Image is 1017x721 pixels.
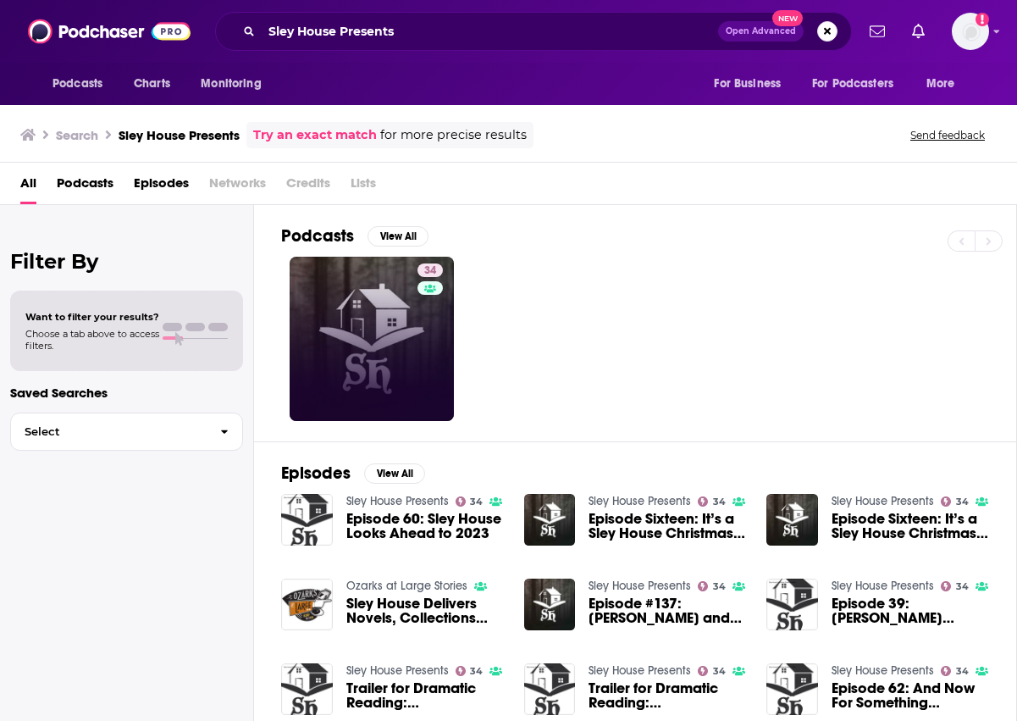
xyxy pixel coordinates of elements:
[926,72,955,96] span: More
[941,666,969,676] a: 34
[915,68,976,100] button: open menu
[10,413,243,451] button: Select
[702,68,802,100] button: open menu
[20,169,36,204] a: All
[346,579,467,593] a: Ozarks at Large Stories
[346,512,504,541] a: Episode 60: Sley House Looks Ahead to 2023
[956,583,969,591] span: 34
[368,226,428,247] button: View All
[952,13,989,50] img: User Profile
[801,68,918,100] button: open menu
[832,579,934,593] a: Sley House Presents
[832,681,989,710] a: Episode 62: And Now For Something Different...
[698,581,726,591] a: 34
[189,68,283,100] button: open menu
[863,17,892,46] a: Show notifications dropdown
[832,596,989,625] span: Episode 39: [PERSON_NAME] Roundtable -- "Open House on Haunted Hill" by [PERSON_NAME].
[589,512,746,541] a: Episode Sixteen: It’s a Sley House Christmas 2021
[346,494,449,508] a: Sley House Presents
[905,17,931,46] a: Show notifications dropdown
[589,681,746,710] span: Trailer for Dramatic Reading: [PERSON_NAME] "[PERSON_NAME] Wedding"
[25,311,159,323] span: Want to filter your results?
[456,666,484,676] a: 34
[209,169,266,204] span: Networks
[28,15,191,47] img: Podchaser - Follow, Share and Rate Podcasts
[281,663,333,715] img: Trailer for Dramatic Reading: Edgar Allan Poe's "The Tell-Tale Heart"
[10,385,243,401] p: Saved Searches
[351,169,376,204] span: Lists
[380,125,527,145] span: for more precise results
[201,72,261,96] span: Monitoring
[832,494,934,508] a: Sley House Presents
[589,596,746,625] a: Episode #137: Christa Carmen and Beneath the Poet's House
[364,463,425,484] button: View All
[766,579,818,630] img: Episode 39: Marina Lostetter Roundtable -- "Open House on Haunted Hill" by John Wiswell.
[215,12,852,51] div: Search podcasts, credits, & more...
[698,666,726,676] a: 34
[941,581,969,591] a: 34
[346,596,504,625] span: Sley House Delivers Novels, Collections and Podcasts
[56,127,98,143] h3: Search
[976,13,989,26] svg: Add a profile image
[952,13,989,50] span: Logged in as eringalloway
[956,498,969,506] span: 34
[772,10,803,26] span: New
[57,169,113,204] a: Podcasts
[718,21,804,42] button: Open AdvancedNew
[346,681,504,710] a: Trailer for Dramatic Reading: Edgar Allan Poe's "The Tell-Tale Heart"
[456,496,484,507] a: 34
[524,663,576,715] a: Trailer for Dramatic Reading: Edith Nesbit's "John Charrington's Wedding"
[10,249,243,274] h2: Filter By
[832,512,989,541] a: Episode Sixteen: It’s a Sley House Christmas 2021
[589,681,746,710] a: Trailer for Dramatic Reading: Edith Nesbit's "John Charrington's Wedding"
[286,169,330,204] span: Credits
[11,426,207,437] span: Select
[766,494,818,546] img: Episode Sixteen: It’s a Sley House Christmas 2021
[417,263,443,277] a: 34
[281,463,425,484] a: EpisodesView All
[281,463,351,484] h2: Episodes
[346,681,504,710] span: Trailer for Dramatic Reading: [PERSON_NAME] "The Tell-Tale Heart"
[123,68,180,100] a: Charts
[119,127,240,143] h3: Sley House Presents
[524,494,576,546] img: Episode Sixteen: It’s a Sley House Christmas 2021
[941,496,969,507] a: 34
[714,72,781,96] span: For Business
[905,128,990,142] button: Send feedback
[281,579,333,630] img: Sley House Delivers Novels, Collections and Podcasts
[25,328,159,352] span: Choose a tab above to access filters.
[134,169,189,204] a: Episodes
[726,27,796,36] span: Open Advanced
[832,663,934,678] a: Sley House Presents
[253,125,377,145] a: Try an exact match
[832,596,989,625] a: Episode 39: Marina Lostetter Roundtable -- "Open House on Haunted Hill" by John Wiswell.
[589,596,746,625] span: Episode #137: [PERSON_NAME] and Beneath the Poet's House
[524,579,576,630] img: Episode #137: Christa Carmen and Beneath the Poet's House
[589,579,691,593] a: Sley House Presents
[424,263,436,280] span: 34
[812,72,893,96] span: For Podcasters
[956,668,969,675] span: 34
[470,498,483,506] span: 34
[134,72,170,96] span: Charts
[281,225,354,247] h2: Podcasts
[766,663,818,715] img: Episode 62: And Now For Something Different...
[346,663,449,678] a: Sley House Presents
[589,494,691,508] a: Sley House Presents
[290,257,454,421] a: 34
[281,494,333,546] img: Episode 60: Sley House Looks Ahead to 2023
